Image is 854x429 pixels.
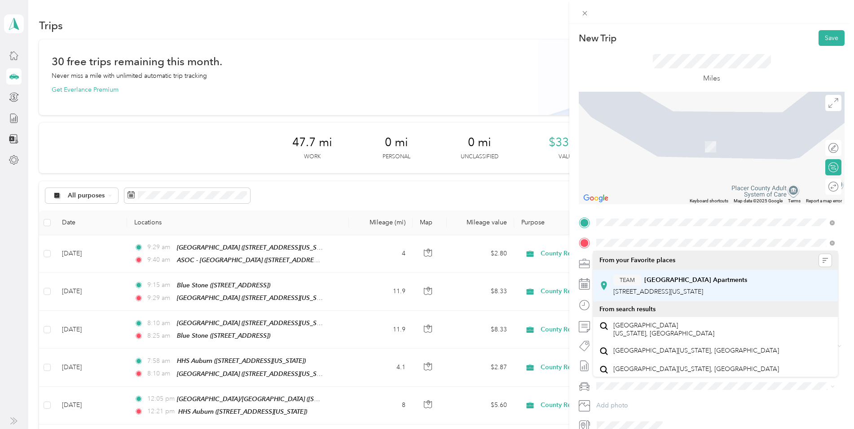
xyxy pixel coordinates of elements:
button: Keyboard shortcuts [690,198,728,204]
span: [GEOGRAPHIC_DATA][US_STATE], [GEOGRAPHIC_DATA] [613,365,779,373]
button: Save [819,30,845,46]
a: Open this area in Google Maps (opens a new window) [581,192,611,204]
button: Add photo [593,399,845,412]
p: Miles [703,73,720,84]
span: [GEOGRAPHIC_DATA][US_STATE], [GEOGRAPHIC_DATA] [613,347,779,355]
button: TEAM [613,274,641,286]
span: From your Favorite places [599,256,675,264]
strong: [GEOGRAPHIC_DATA] Apartments [644,276,747,284]
a: Terms (opens in new tab) [788,198,801,203]
span: [STREET_ADDRESS][US_STATE] [613,288,703,295]
img: Google [581,192,611,204]
span: [GEOGRAPHIC_DATA] [US_STATE], [GEOGRAPHIC_DATA] [613,322,714,337]
p: New Trip [579,32,616,45]
span: TEAM [620,276,635,284]
span: Map data ©2025 Google [734,198,783,203]
iframe: Everlance-gr Chat Button Frame [804,379,854,429]
span: From search results [599,305,656,313]
a: Report a map error [806,198,842,203]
